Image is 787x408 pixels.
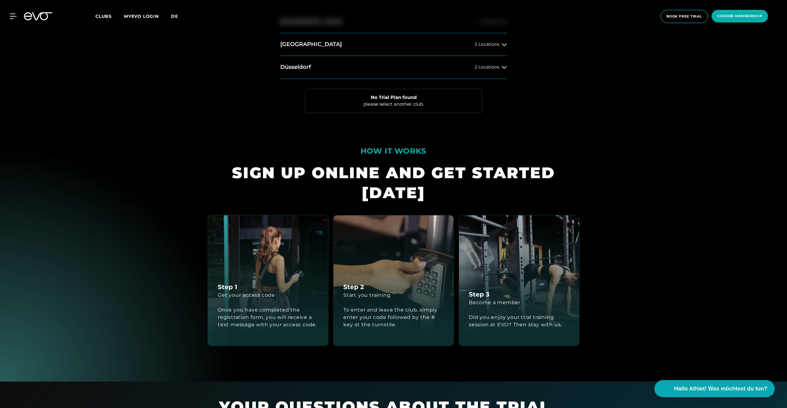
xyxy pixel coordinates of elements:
[208,163,579,203] div: SIGN UP ONLINE AND GET STARTED [DATE]
[218,292,275,299] div: Get your access code
[475,42,499,47] span: 3 Locations
[666,14,702,19] span: book free trial
[218,306,318,328] div: Once you have completed the registration form, you will receive a text message with your access c...
[343,292,390,299] div: Start you training
[475,65,499,69] span: 2 Locations
[305,89,482,113] div: please select another club.
[124,14,159,19] a: MYEVO LOGIN
[674,385,767,393] span: Hallo Athlet! Was möchtest du tun?
[280,63,311,71] h2: Düsseldorf
[280,56,507,79] button: Düsseldorf2 Locations
[171,13,186,20] a: de
[659,10,710,23] a: book free trial
[343,282,364,292] h4: Step 2
[717,14,762,19] span: choose membership
[95,14,112,19] span: Clubs
[171,14,178,19] span: de
[469,290,489,299] h4: Step 3
[95,13,124,19] a: Clubs
[469,299,521,306] div: Become a member
[361,144,427,158] div: HOW IT WORKS
[469,314,569,328] div: Did you enjoy your trial training session at EVO? Then stay with us.
[654,380,775,397] button: Hallo Athlet! Was möchtest du tun?
[280,41,342,48] h2: [GEOGRAPHIC_DATA]
[371,94,417,100] strong: No Trial Plan found
[218,282,237,292] h4: Step 1
[710,10,770,23] a: choose membership
[280,33,507,56] button: [GEOGRAPHIC_DATA]3 Locations
[343,306,444,328] div: To enter and leave the club, simply enter your code followed by the # key at the turnstile.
